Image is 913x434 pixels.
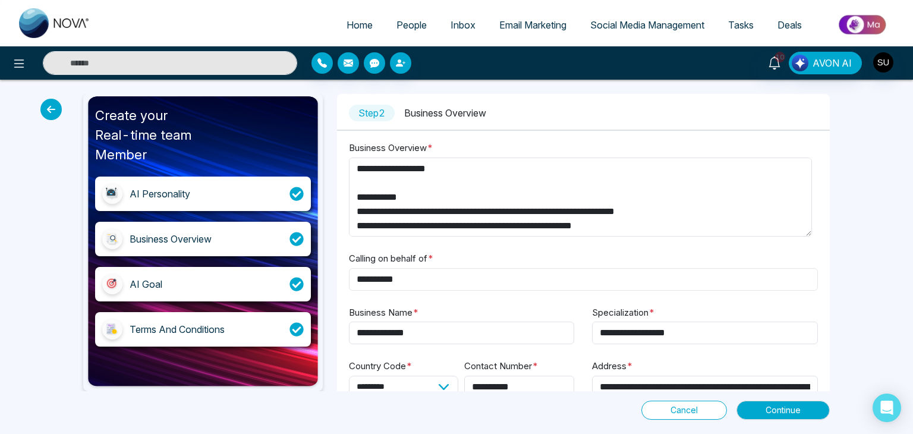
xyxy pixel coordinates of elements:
[385,14,439,36] a: People
[728,19,754,31] span: Tasks
[349,252,433,266] label: Calling on behalf of
[349,105,395,121] span: Step 2
[105,322,119,336] img: terms_conditions_icon.cc6740b3.svg
[487,14,578,36] a: Email Marketing
[792,55,808,71] img: Lead Flow
[873,394,901,422] div: Open Intercom Messenger
[777,19,802,31] span: Deals
[578,14,716,36] a: Social Media Management
[130,322,225,336] div: Terms And Conditions
[130,232,212,246] div: Business Overview
[349,360,412,373] label: Country Code
[19,8,90,38] img: Nova CRM Logo
[335,14,385,36] a: Home
[105,187,119,201] img: ai_personality.95acf9cc.svg
[590,19,704,31] span: Social Media Management
[396,19,427,31] span: People
[775,52,785,62] span: 10
[105,232,119,246] img: business_overview.20f3590d.svg
[820,11,906,38] img: Market-place.gif
[130,277,162,291] div: AI Goal
[130,187,190,201] div: AI Personality
[349,141,433,155] label: Business Overview
[766,14,814,36] a: Deals
[404,107,486,119] span: Business Overview
[464,360,538,373] label: Contact Number
[641,401,727,420] button: Cancel
[499,19,566,31] span: Email Marketing
[592,306,654,320] label: Specialization
[813,56,852,70] span: AVON AI
[105,277,119,291] img: goal_icon.e9407f2c.svg
[349,306,418,320] label: Business Name
[439,14,487,36] a: Inbox
[760,52,789,73] a: 10
[347,19,373,31] span: Home
[736,401,830,420] button: Continue
[873,52,893,73] img: User Avatar
[95,106,311,165] div: Create your Real-time team Member
[716,14,766,36] a: Tasks
[670,404,698,417] span: Cancel
[766,404,801,417] span: Continue
[451,19,476,31] span: Inbox
[592,360,632,373] label: Address
[789,52,862,74] button: AVON AI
